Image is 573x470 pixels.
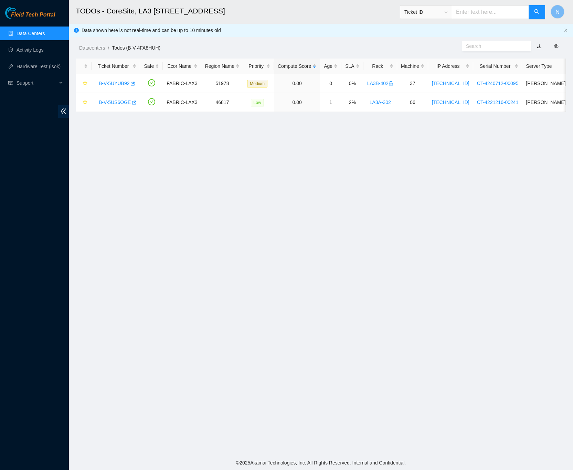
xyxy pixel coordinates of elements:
[17,47,44,53] a: Activity Logs
[397,93,428,112] td: 06
[247,80,267,87] span: Medium
[108,45,109,51] span: /
[341,74,363,93] td: 0%
[534,9,540,15] span: search
[17,31,45,36] a: Data Centers
[83,81,87,86] span: star
[274,74,320,93] td: 0.00
[251,99,264,106] span: Low
[537,43,542,49] a: download
[201,93,244,112] td: 46817
[79,78,88,89] button: star
[83,100,87,105] span: star
[370,100,391,105] a: LA3A-302
[477,100,519,105] a: CT-4221216-00241
[320,74,341,93] td: 0
[477,81,519,86] a: CT-4240712-00095
[69,456,573,470] footer: © 2025 Akamai Technologies, Inc. All Rights Reserved. Internal and Confidential.
[529,5,545,19] button: search
[11,12,55,18] span: Field Tech Portal
[99,100,131,105] a: B-V-5US6OGE
[554,44,559,49] span: eye
[432,100,469,105] a: [TECHNICAL_ID]
[58,105,69,118] span: double-left
[404,7,448,17] span: Ticket ID
[79,97,88,108] button: star
[79,45,105,51] a: Datacenters
[17,76,57,90] span: Support
[274,93,320,112] td: 0.00
[112,45,160,51] a: Todos (B-V-4FA8HUH)
[5,12,55,21] a: Akamai TechnologiesField Tech Portal
[8,81,13,85] span: read
[201,74,244,93] td: 51978
[397,74,428,93] td: 37
[148,98,155,105] span: check-circle
[532,41,547,52] button: download
[555,8,560,16] span: N
[564,28,568,33] button: close
[5,7,35,19] img: Akamai Technologies
[148,79,155,86] span: check-circle
[163,74,201,93] td: FABRIC-LAX3
[17,64,61,69] a: Hardware Test (isok)
[452,5,529,19] input: Enter text here...
[367,81,393,86] a: LA3B-402lock
[432,81,469,86] a: [TECHNICAL_ID]
[551,5,564,19] button: N
[99,81,129,86] a: B-V-5UYUB92
[341,93,363,112] td: 2%
[564,28,568,32] span: close
[466,42,522,50] input: Search
[163,93,201,112] td: FABRIC-LAX3
[320,93,341,112] td: 1
[389,81,393,86] span: lock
